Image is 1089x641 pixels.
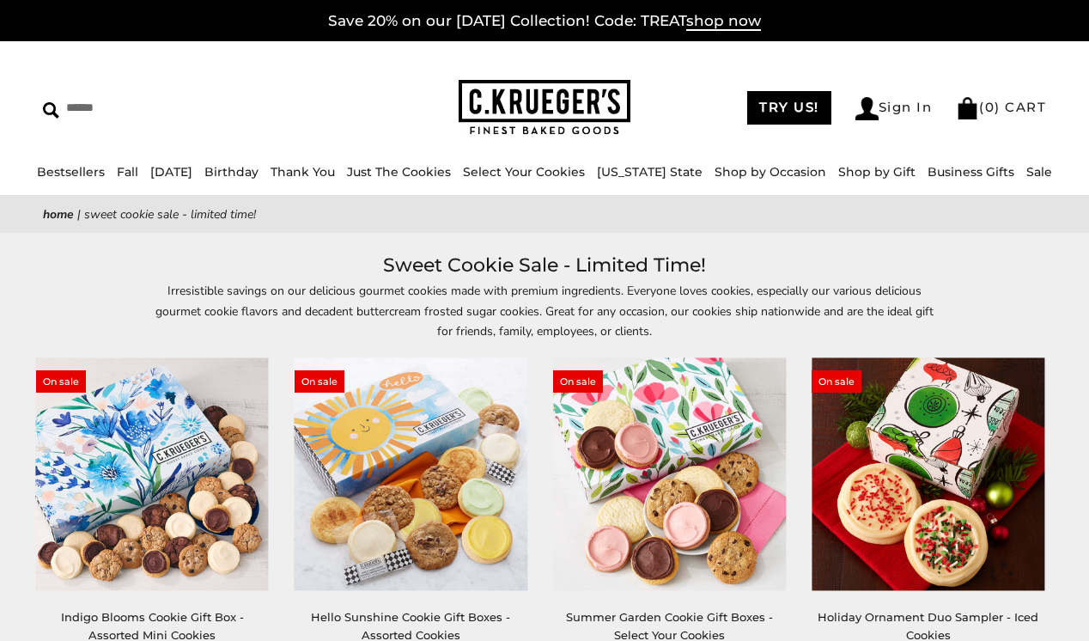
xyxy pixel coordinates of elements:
a: Sign In [855,97,933,120]
p: Irresistible savings on our delicious gourmet cookies made with premium ingredients. Everyone lov... [149,281,940,340]
img: Bag [956,97,979,119]
img: Holiday Ornament Duo Sampler - Iced Cookies [812,358,1044,591]
nav: breadcrumbs [43,205,1046,224]
a: Select Your Cookies [463,164,585,180]
span: | [77,206,81,223]
a: Fall [117,164,138,180]
a: TRY US! [747,91,831,125]
a: Sale [1026,164,1052,180]
span: On sale [36,370,86,393]
img: C.KRUEGER'S [459,80,630,136]
h1: Sweet Cookie Sale - Limited Time! [69,250,1020,281]
img: Account [855,97,879,120]
input: Search [43,95,272,121]
img: Indigo Blooms Cookie Gift Box - Assorted Mini Cookies [36,358,269,591]
span: 0 [985,99,995,115]
span: On sale [812,370,861,393]
a: Birthday [204,164,259,180]
span: On sale [295,370,344,393]
span: Sweet Cookie Sale - Limited Time! [84,206,256,223]
a: Bestsellers [37,164,105,180]
a: Just The Cookies [347,164,451,180]
a: [US_STATE] State [597,164,703,180]
a: Shop by Occasion [715,164,826,180]
span: shop now [686,12,761,31]
a: [DATE] [150,164,192,180]
a: (0) CART [956,99,1046,115]
a: Thank You [271,164,335,180]
a: Shop by Gift [838,164,916,180]
span: On sale [553,370,603,393]
a: Home [43,206,74,223]
a: Business Gifts [928,164,1014,180]
img: Search [43,102,59,119]
a: Save 20% on our [DATE] Collection! Code: TREATshop now [328,12,761,31]
img: Summer Garden Cookie Gift Boxes - Select Your Cookies [553,358,786,591]
img: Hello Sunshine Cookie Gift Boxes - Assorted Cookies [295,358,527,591]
